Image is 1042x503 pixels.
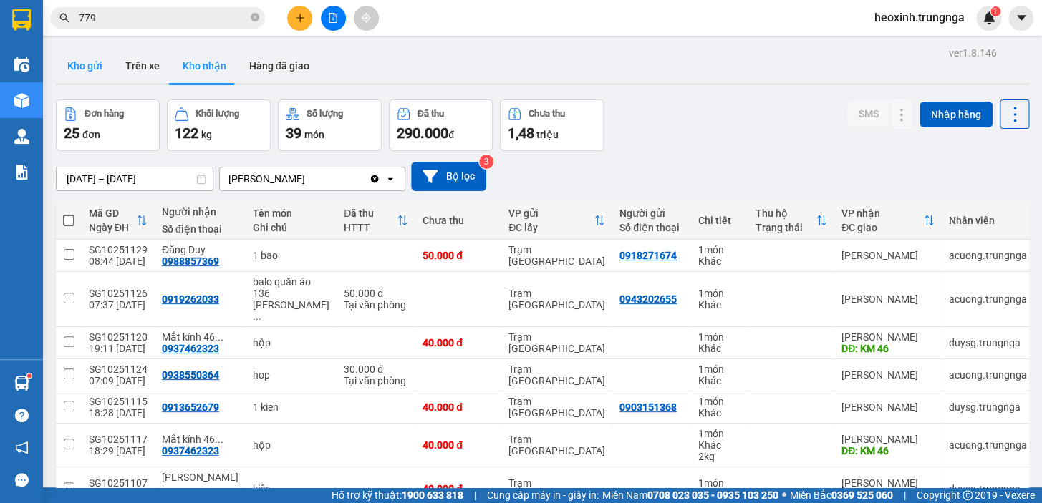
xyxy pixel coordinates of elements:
div: Tại văn phòng [344,299,408,311]
div: 0937462323 [162,445,219,456]
span: environment [7,79,17,89]
div: 1 bao [253,250,329,261]
button: Kho gửi [56,49,114,83]
div: Trạm [GEOGRAPHIC_DATA] [508,363,605,386]
img: icon-new-feature [983,11,995,24]
div: Khác [698,375,741,386]
div: [PERSON_NAME] [228,172,305,186]
svg: Clear value [369,173,380,185]
div: [PERSON_NAME] [841,250,935,261]
div: HTTT [344,222,397,233]
div: VP nhận [841,207,923,219]
div: Trạm [GEOGRAPHIC_DATA] [508,396,605,419]
button: Đã thu290.000đ [389,99,493,151]
span: | [904,487,906,503]
span: Miền Nam [602,487,778,503]
input: Select a date range. [57,167,213,190]
strong: 0708 023 035 - 0935 103 250 [647,489,778,501]
div: Đơn hàng [85,109,124,119]
img: logo-vxr [12,9,31,31]
span: caret-down [1015,11,1028,24]
div: Chưa thu [529,109,565,119]
input: Selected Phan Thiết. [307,172,308,186]
div: 2 kg [698,451,741,462]
div: [PERSON_NAME] [841,293,935,305]
div: DĐ: KM 46 [841,343,935,354]
div: 30.000 đ [344,363,408,375]
div: balo quần áo [253,276,329,288]
div: acuong.trungnga [949,250,1027,261]
span: 39 [286,124,301,142]
span: heoxinh.trungnga [863,9,976,26]
span: aim [361,13,371,23]
img: solution-icon [14,165,29,180]
sup: 1 [27,373,32,378]
div: acuong.trungnga [949,369,1027,381]
div: Mã GD [89,207,136,219]
span: 1 [993,6,998,16]
button: SMS [846,101,889,127]
div: [PERSON_NAME] [841,331,935,343]
span: Cung cấp máy in - giấy in: [487,487,599,503]
div: Mắt kính 46 (chị Phượng) [162,434,238,445]
div: Đã thu [344,207,397,219]
div: hop [253,369,329,381]
div: 08:44 [DATE] [89,255,148,267]
div: Nhân viên [949,215,1027,226]
div: SG10251107 [89,477,148,489]
span: close-circle [251,11,259,25]
div: acuong.trungnga [949,439,1027,451]
div: Tên món [253,207,329,219]
span: triệu [536,129,559,140]
span: món [304,129,324,140]
div: [PERSON_NAME] [841,401,935,413]
span: 122 [175,124,198,142]
span: question-circle [15,409,29,422]
div: 50.000 đ [344,288,408,299]
span: 290.000 [397,124,448,142]
span: ... [215,331,223,343]
th: Toggle SortBy [834,202,942,240]
div: [PERSON_NAME] [841,369,935,381]
div: Người nhận [162,206,238,218]
span: message [15,473,29,487]
div: duysg.trungnga [949,401,1027,413]
div: 0937462323 [162,343,219,354]
button: Hàng đã giao [238,49,321,83]
span: Hỗ trợ kỹ thuật: [332,487,463,503]
img: warehouse-icon [14,129,29,144]
button: aim [354,6,379,31]
div: SG10251120 [89,331,148,343]
div: 0919262033 [162,293,219,305]
div: 40.000 đ [423,401,494,413]
span: copyright [963,490,973,500]
div: DĐ: KM 46 [841,445,935,456]
div: 40.000 đ [423,337,494,348]
div: Khác [698,299,741,311]
div: Trạm [GEOGRAPHIC_DATA] [508,288,605,311]
strong: 0369 525 060 [831,489,893,501]
div: 0918271674 [619,250,677,261]
div: Trạm [GEOGRAPHIC_DATA] [508,331,605,354]
div: 40.000 đ [423,439,494,451]
div: SG10251129 [89,244,148,255]
div: Số lượng [307,109,343,119]
span: ... [253,311,261,322]
div: Ghi chú [253,222,329,233]
span: kg [201,129,212,140]
div: SG10251124 [89,363,148,375]
div: Số điện thoại [619,222,684,233]
div: Trạm [GEOGRAPHIC_DATA] [508,477,605,500]
div: hộp [253,337,329,348]
b: T1 [PERSON_NAME], P Phú Thuỷ [7,79,95,122]
button: Chưa thu1,48 triệu [500,99,604,151]
div: Đã thu [418,109,444,119]
span: notification [15,441,29,454]
span: 25 [64,124,79,142]
div: 1 món [698,428,741,439]
div: Chi tiết [698,215,741,226]
div: [PERSON_NAME] [841,477,935,489]
div: 1 món [698,396,741,407]
div: 50.000 đ [423,250,494,261]
span: 1,48 [508,124,534,142]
